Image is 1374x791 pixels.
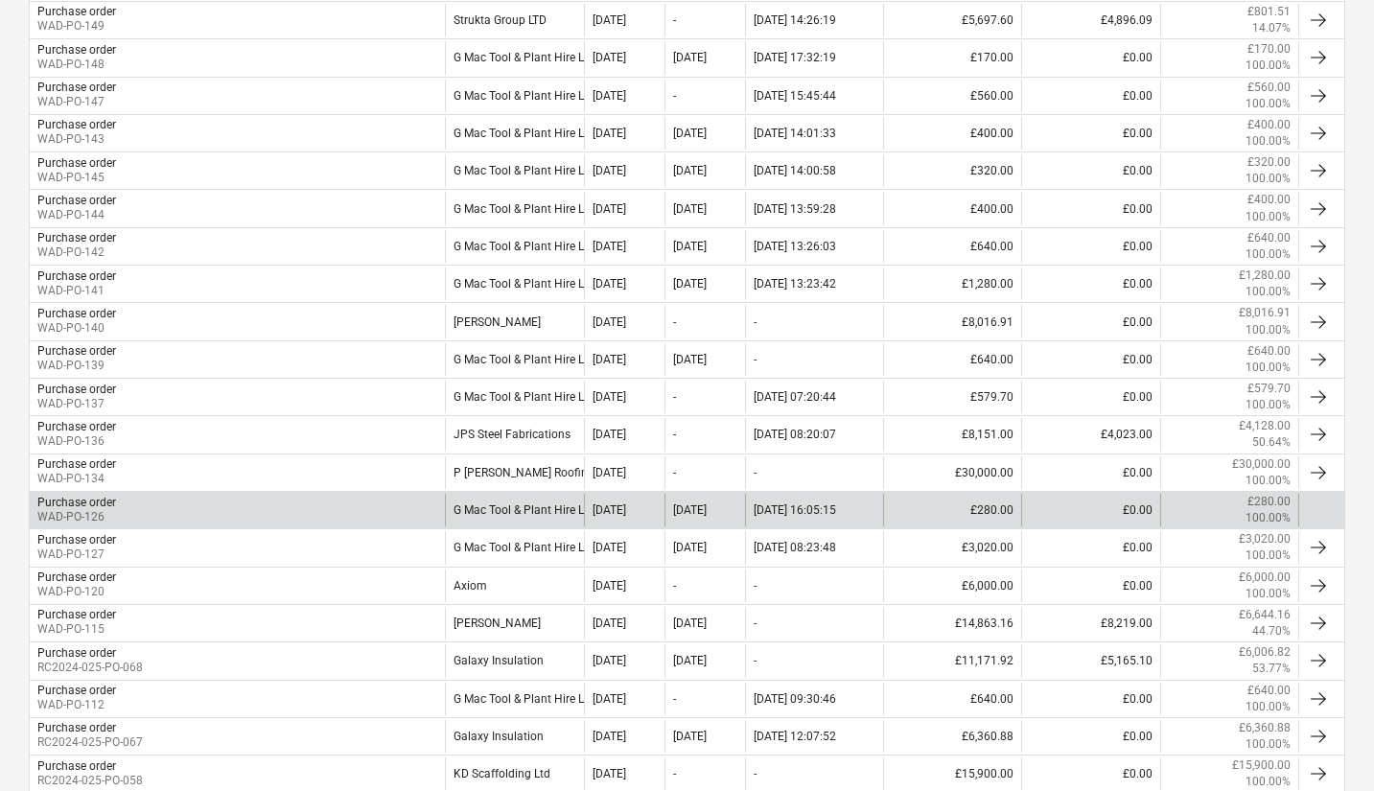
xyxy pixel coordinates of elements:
div: [DATE] [673,51,707,64]
div: £640.00 [883,343,1021,376]
div: £6,360.88 [883,720,1021,753]
p: WAD-PO-147 [37,94,116,110]
p: WAD-PO-136 [37,433,116,450]
div: [DATE] [673,240,707,253]
p: 100.00% [1246,699,1291,715]
p: 100.00% [1246,547,1291,564]
div: £0.00 [1021,456,1159,489]
div: - [754,579,757,593]
p: £170.00 [1247,41,1291,58]
p: WAD-PO-142 [37,244,116,261]
div: £280.00 [883,494,1021,526]
div: [DATE] [673,503,707,517]
div: - [673,428,676,441]
div: [DATE] [593,315,626,329]
p: 53.77% [1252,661,1291,677]
div: £5,165.10 [1021,644,1159,677]
div: - [673,466,676,479]
div: [DATE] [593,654,626,667]
div: [DATE] [673,654,707,667]
div: [DATE] [593,466,626,479]
div: [DATE] 16:05:15 [754,503,836,517]
div: [DATE] [593,51,626,64]
p: WAD-PO-120 [37,584,116,600]
div: JPS Steel Fabrications [445,418,583,451]
div: [DATE] [673,164,707,177]
p: WAD-PO-139 [37,358,116,374]
div: Axiom [445,570,583,602]
div: Purchase order [37,646,116,660]
div: £0.00 [1021,268,1159,300]
div: G Mac Tool & Plant Hire Ltd [445,268,583,300]
div: G Mac Tool & Plant Hire Ltd [445,80,583,112]
div: Purchase order [37,570,116,584]
p: 100.00% [1246,58,1291,74]
div: [DATE] [593,277,626,291]
div: - [673,579,676,593]
p: £400.00 [1247,192,1291,208]
div: £1,280.00 [883,268,1021,300]
div: [DATE] [593,692,626,706]
p: 44.70% [1252,623,1291,640]
p: £579.70 [1247,381,1291,397]
div: [DATE] 13:59:28 [754,202,836,216]
div: £30,000.00 [883,456,1021,489]
div: Strukta Group LTD [445,4,583,36]
p: £640.00 [1247,683,1291,699]
p: £1,280.00 [1239,268,1291,284]
div: [DATE] 14:01:33 [754,127,836,140]
p: £560.00 [1247,80,1291,96]
div: £0.00 [1021,683,1159,715]
div: Galaxy Insulation [445,644,583,677]
div: Purchase order [37,269,116,283]
div: Purchase order [37,307,116,320]
div: Purchase order [37,156,116,170]
div: - [754,353,757,366]
div: £170.00 [883,41,1021,74]
div: £6,000.00 [883,570,1021,602]
p: £6,360.88 [1239,720,1291,736]
p: 100.00% [1246,397,1291,413]
div: Purchase order [37,759,116,773]
div: Purchase order [37,5,116,18]
p: WAD-PO-143 [37,131,116,148]
p: WAD-PO-148 [37,57,116,73]
div: Purchase order [37,81,116,94]
div: KD Scaffolding Ltd [445,757,583,790]
div: [DATE] [673,541,707,554]
div: [DATE] [593,767,626,780]
p: 100.00% [1246,96,1291,112]
div: Purchase order [37,383,116,396]
div: £15,900.00 [883,757,1021,790]
div: £560.00 [883,80,1021,112]
p: 100.00% [1246,284,1291,300]
p: £280.00 [1247,494,1291,510]
div: £14,863.16 [883,607,1021,640]
p: WAD-PO-126 [37,509,116,525]
div: G Mac Tool & Plant Hire Ltd [445,230,583,263]
p: £640.00 [1247,230,1291,246]
div: £0.00 [1021,494,1159,526]
p: £400.00 [1247,117,1291,133]
p: 100.00% [1246,322,1291,338]
div: G Mac Tool & Plant Hire Ltd [445,494,583,526]
div: £4,896.09 [1021,4,1159,36]
p: 100.00% [1246,774,1291,790]
div: [DATE] [593,240,626,253]
div: Purchase order [37,231,116,244]
div: [DATE] [673,277,707,291]
p: 50.64% [1252,434,1291,451]
p: £6,006.82 [1239,644,1291,661]
div: - [673,89,676,103]
div: [DATE] [593,428,626,441]
div: £640.00 [883,230,1021,263]
iframe: Chat Widget [1278,699,1374,791]
div: G Mac Tool & Plant Hire Ltd [445,192,583,224]
p: £3,020.00 [1239,531,1291,547]
div: Galaxy Insulation [445,720,583,753]
div: [DATE] [593,730,626,743]
div: £11,171.92 [883,644,1021,677]
div: £579.70 [883,381,1021,413]
div: £400.00 [883,117,1021,150]
div: [PERSON_NAME] [445,305,583,337]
